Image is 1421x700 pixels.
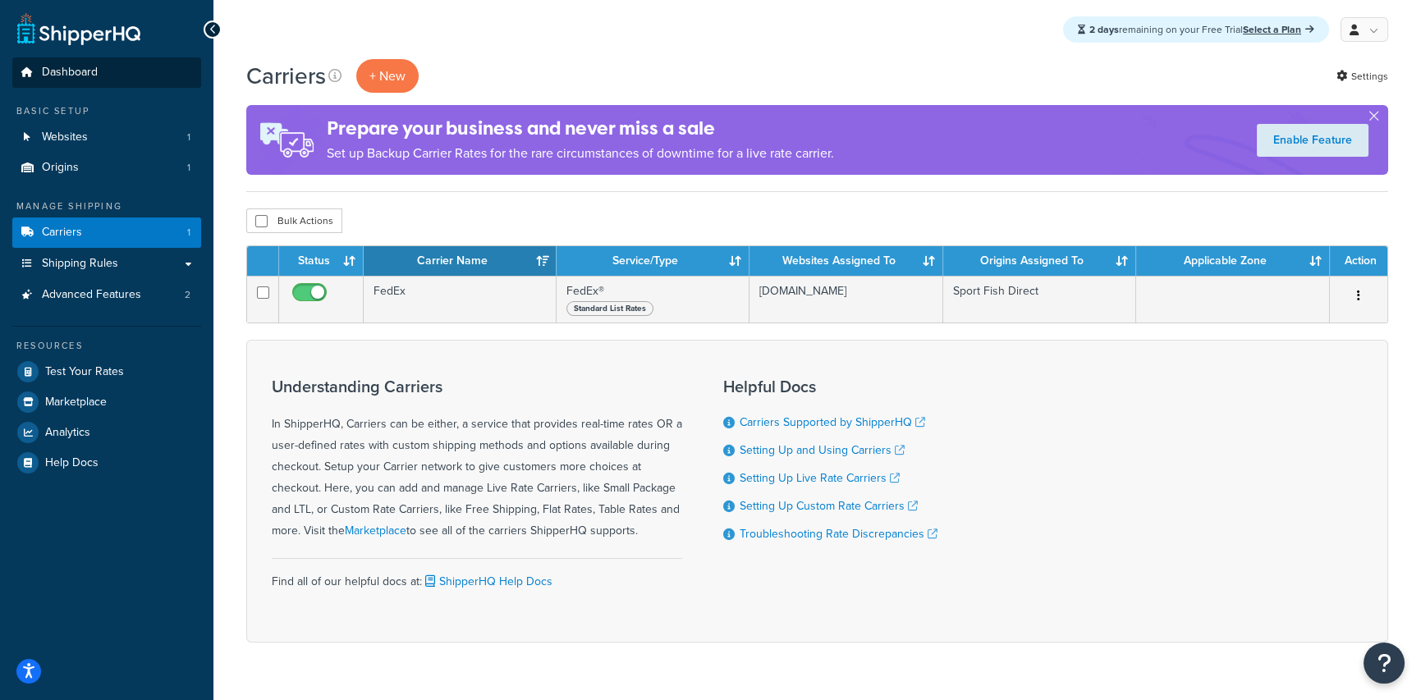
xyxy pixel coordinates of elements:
[12,357,201,387] a: Test Your Rates
[246,208,342,233] button: Bulk Actions
[12,104,201,118] div: Basic Setup
[740,525,937,542] a: Troubleshooting Rate Discrepancies
[187,130,190,144] span: 1
[17,12,140,45] a: ShipperHQ Home
[12,339,201,353] div: Resources
[246,105,327,175] img: ad-rules-rateshop-fe6ec290ccb7230408bd80ed9643f0289d75e0ffd9eb532fc0e269fcd187b520.png
[740,442,905,459] a: Setting Up and Using Carriers
[45,396,107,409] span: Marketplace
[187,161,190,175] span: 1
[272,377,682,396] h3: Understanding Carriers
[42,66,98,80] span: Dashboard
[42,288,141,302] span: Advanced Features
[749,246,942,276] th: Websites Assigned To: activate to sort column ascending
[740,414,925,431] a: Carriers Supported by ShipperHQ
[42,161,79,175] span: Origins
[279,246,364,276] th: Status: activate to sort column ascending
[12,387,201,417] a: Marketplace
[12,153,201,183] li: Origins
[45,456,99,470] span: Help Docs
[12,448,201,478] a: Help Docs
[422,573,552,590] a: ShipperHQ Help Docs
[272,377,682,542] div: In ShipperHQ, Carriers can be either, a service that provides real-time rates OR a user-defined r...
[185,288,190,302] span: 2
[187,226,190,240] span: 1
[1336,65,1388,88] a: Settings
[45,426,90,440] span: Analytics
[1089,22,1119,37] strong: 2 days
[943,276,1136,323] td: Sport Fish Direct
[12,153,201,183] a: Origins 1
[12,57,201,88] a: Dashboard
[327,115,834,142] h4: Prepare your business and never miss a sale
[740,497,918,515] a: Setting Up Custom Rate Carriers
[566,301,653,316] span: Standard List Rates
[557,276,749,323] td: FedEx®
[356,59,419,93] button: + New
[345,522,406,539] a: Marketplace
[42,130,88,144] span: Websites
[42,226,82,240] span: Carriers
[943,246,1136,276] th: Origins Assigned To: activate to sort column ascending
[12,199,201,213] div: Manage Shipping
[272,558,682,592] div: Find all of our helpful docs at:
[749,276,942,323] td: [DOMAIN_NAME]
[12,249,201,279] a: Shipping Rules
[1063,16,1329,43] div: remaining on your Free Trial
[12,122,201,153] li: Websites
[1330,246,1387,276] th: Action
[364,276,557,323] td: FedEx
[327,142,834,165] p: Set up Backup Carrier Rates for the rare circumstances of downtime for a live rate carrier.
[1243,22,1314,37] a: Select a Plan
[557,246,749,276] th: Service/Type: activate to sort column ascending
[12,280,201,310] a: Advanced Features 2
[1136,246,1330,276] th: Applicable Zone: activate to sort column ascending
[12,280,201,310] li: Advanced Features
[42,257,118,271] span: Shipping Rules
[723,377,937,396] h3: Helpful Docs
[12,418,201,447] a: Analytics
[1364,643,1405,684] button: Open Resource Center
[246,60,326,92] h1: Carriers
[12,122,201,153] a: Websites 1
[12,217,201,248] a: Carriers 1
[45,365,124,379] span: Test Your Rates
[364,246,557,276] th: Carrier Name: activate to sort column ascending
[12,217,201,248] li: Carriers
[1257,124,1368,157] a: Enable Feature
[740,469,900,487] a: Setting Up Live Rate Carriers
